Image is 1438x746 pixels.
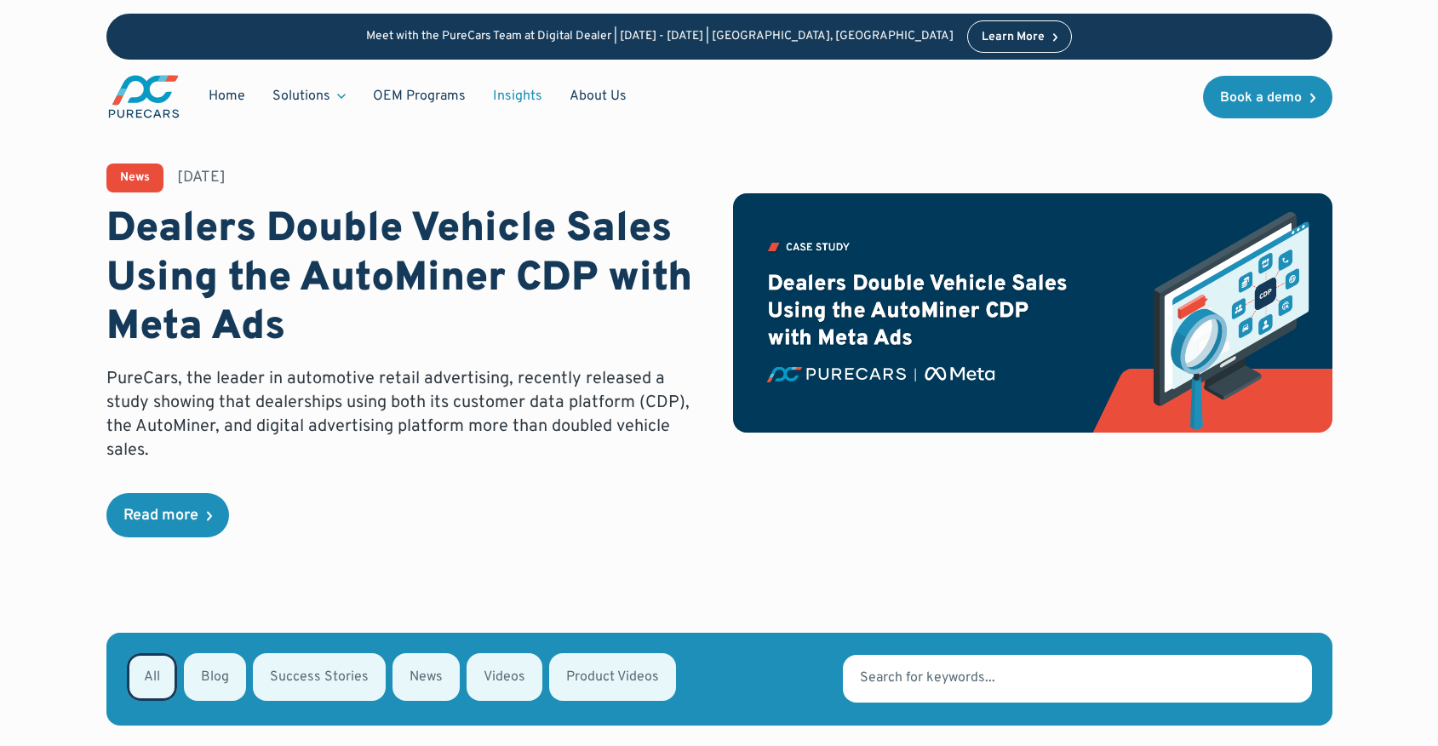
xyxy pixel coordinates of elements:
[106,367,706,462] p: PureCars, the leader in automotive retail advertising, recently released a study showing that dea...
[359,80,479,112] a: OEM Programs
[177,167,226,188] div: [DATE]
[259,80,359,112] div: Solutions
[1220,91,1302,105] div: Book a demo
[1203,76,1332,118] a: Book a demo
[120,172,150,184] div: News
[843,655,1311,703] input: Search for keywords...
[123,508,198,524] div: Read more
[967,20,1073,53] a: Learn More
[106,493,229,537] a: Read more
[106,206,706,353] h1: Dealers Double Vehicle Sales Using the AutoMiner CDP with Meta Ads
[106,73,181,120] a: main
[106,73,181,120] img: purecars logo
[556,80,640,112] a: About Us
[272,87,330,106] div: Solutions
[479,80,556,112] a: Insights
[106,633,1332,726] form: Email Form
[366,30,954,44] p: Meet with the PureCars Team at Digital Dealer | [DATE] - [DATE] | [GEOGRAPHIC_DATA], [GEOGRAPHIC_...
[982,32,1045,43] div: Learn More
[195,80,259,112] a: Home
